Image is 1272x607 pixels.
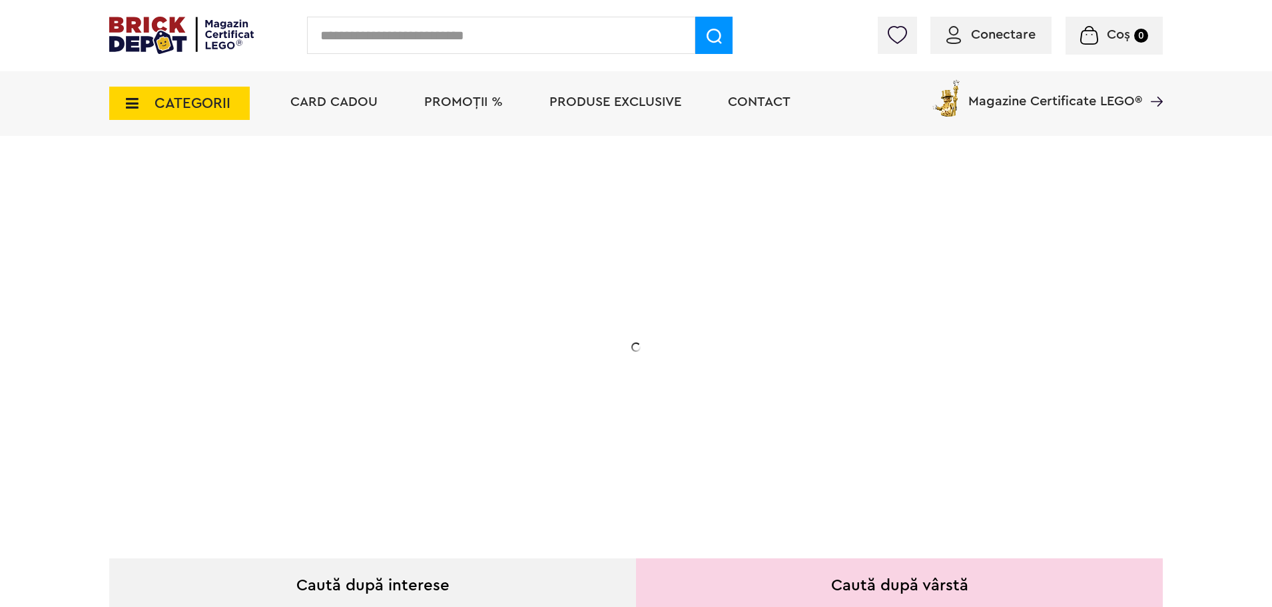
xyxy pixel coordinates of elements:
h2: La două seturi LEGO de adulți achiziționate din selecție! În perioada 12 - [DATE]! [204,330,470,386]
small: 0 [1134,29,1148,43]
a: Contact [728,95,791,109]
a: Conectare [946,28,1036,41]
a: Magazine Certificate LEGO® [1142,77,1163,91]
span: Magazine Certificate LEGO® [968,77,1142,108]
div: Explorează [204,416,470,432]
span: CATEGORII [155,96,230,111]
a: Produse exclusive [549,95,681,109]
h1: 20% Reducere! [204,269,470,316]
a: Card Cadou [290,95,378,109]
span: Coș [1107,28,1130,41]
span: Conectare [971,28,1036,41]
a: PROMOȚII % [424,95,503,109]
